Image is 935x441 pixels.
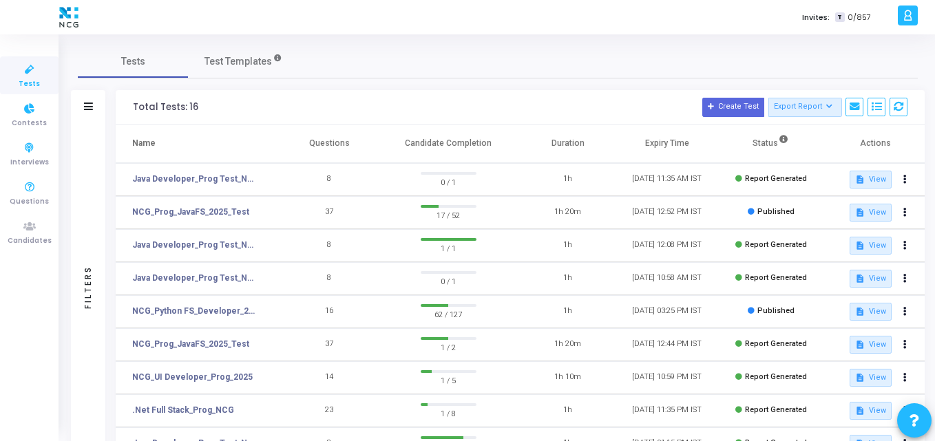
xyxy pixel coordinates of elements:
a: Java Developer_Prog Test_NCG [132,173,259,185]
th: Questions [280,125,379,163]
span: 0/857 [848,12,871,23]
th: Actions [826,125,925,163]
span: 17 / 52 [421,208,476,222]
button: View [850,336,892,354]
td: [DATE] 10:58 AM IST [618,262,717,295]
td: 1h [518,295,618,328]
td: 1h [518,229,618,262]
td: 23 [280,394,379,427]
label: Invites: [802,12,830,23]
td: 1h [518,163,618,196]
td: 1h [518,394,618,427]
mat-icon: description [855,406,865,416]
a: Java Developer_Prog Test_NCG [132,239,259,251]
a: NCG_UI Developer_Prog_2025 [132,371,253,383]
th: Expiry Time [618,125,717,163]
th: Status [717,125,826,163]
span: Tests [121,54,145,69]
div: Filters [82,211,94,363]
td: 1h 20m [518,196,618,229]
button: View [850,402,892,420]
button: View [850,237,892,255]
td: [DATE] 11:35 PM IST [618,394,717,427]
span: Report Generated [745,405,807,414]
td: 1h [518,262,618,295]
span: Candidates [8,235,52,247]
a: NCG_Prog_JavaFS_2025_Test [132,206,249,218]
td: 8 [280,163,379,196]
td: [DATE] 12:08 PM IST [618,229,717,262]
button: View [850,303,892,321]
span: Questions [10,196,49,208]
span: Report Generated [745,339,807,348]
span: Report Generated [745,273,807,282]
span: 1 / 1 [421,241,476,255]
td: [DATE] 10:59 PM IST [618,361,717,394]
td: [DATE] 12:44 PM IST [618,328,717,361]
span: Report Generated [745,240,807,249]
span: Report Generated [745,174,807,183]
span: 1 / 5 [421,373,476,387]
td: [DATE] 11:35 AM IST [618,163,717,196]
td: 16 [280,295,379,328]
span: 62 / 127 [421,307,476,321]
td: 8 [280,229,379,262]
mat-icon: description [855,340,865,349]
span: 1 / 8 [421,406,476,420]
td: [DATE] 03:25 PM IST [618,295,717,328]
a: NCG_Python FS_Developer_2025 [132,305,259,317]
span: Published [757,306,795,315]
button: View [850,369,892,387]
td: 37 [280,328,379,361]
div: Total Tests: 16 [133,102,198,113]
button: Create Test [702,98,764,117]
button: View [850,270,892,288]
mat-icon: description [855,373,865,383]
span: Published [757,207,795,216]
span: Interviews [10,157,49,169]
img: logo [56,3,82,31]
span: 0 / 1 [421,274,476,288]
th: Duration [518,125,618,163]
span: Report Generated [745,372,807,381]
span: Test Templates [204,54,272,69]
span: Contests [12,118,47,129]
button: Export Report [768,98,842,117]
span: Tests [19,78,40,90]
button: View [850,204,892,222]
td: 1h 20m [518,328,618,361]
mat-icon: description [855,307,865,316]
td: 37 [280,196,379,229]
button: View [850,171,892,189]
span: 0 / 1 [421,175,476,189]
span: 1 / 2 [421,340,476,354]
mat-icon: description [855,175,865,184]
mat-icon: description [855,241,865,250]
mat-icon: description [855,208,865,217]
a: NCG_Prog_JavaFS_2025_Test [132,338,249,350]
th: Candidate Completion [379,125,518,163]
td: 14 [280,361,379,394]
mat-icon: description [855,274,865,283]
span: T [835,12,844,23]
td: 8 [280,262,379,295]
td: 1h 10m [518,361,618,394]
td: [DATE] 12:52 PM IST [618,196,717,229]
a: .Net Full Stack_Prog_NCG [132,404,234,416]
a: Java Developer_Prog Test_NCG [132,272,259,284]
th: Name [116,125,280,163]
